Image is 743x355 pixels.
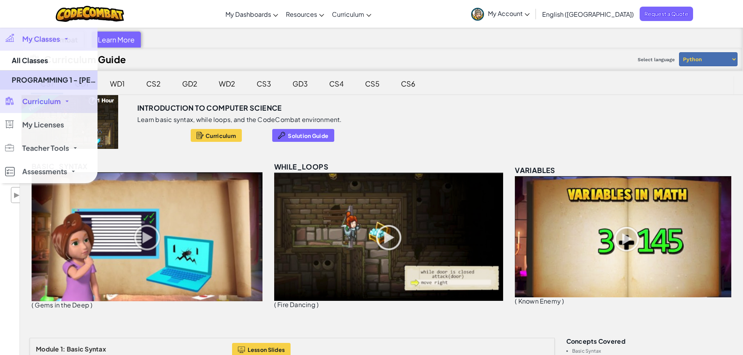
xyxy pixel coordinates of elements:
[35,301,89,309] span: Gems in the Deep
[640,7,693,21] a: Request a Quote
[22,35,60,42] span: My Classes
[515,166,555,175] span: variables
[32,172,262,301] img: basic_syntax_unlocked.png
[288,132,328,139] span: Solution Guide
[138,74,168,93] div: CS2
[566,338,734,344] h3: Concepts covered
[102,74,133,93] div: WD1
[635,54,678,65] span: Select language
[60,345,66,353] span: 1:
[13,189,20,201] span: ▶
[90,301,92,309] span: )
[56,6,124,22] img: CodeCombat logo
[393,74,423,93] div: CS6
[22,121,64,128] span: My Licenses
[274,162,328,171] span: while_loops
[332,10,364,18] span: Curriculum
[282,4,328,25] a: Resources
[538,4,638,25] a: English ([GEOGRAPHIC_DATA])
[357,74,387,93] div: CS5
[518,297,561,305] span: Known Enemy
[174,74,205,93] div: GD2
[285,74,316,93] div: GD3
[222,4,282,25] a: My Dashboards
[321,74,351,93] div: CS4
[471,8,484,21] img: avatar
[36,345,59,353] span: Module
[248,346,285,353] span: Lesson Slides
[92,32,141,48] div: Learn More
[22,145,69,152] span: Teacher Tools
[206,132,236,139] span: Curriculum
[211,74,243,93] div: WD2
[274,173,504,301] img: while_loops_unlocked.png
[191,129,242,142] button: Curriculum
[467,2,534,26] a: My Account
[137,102,282,114] h3: Introduction to Computer Science
[274,300,276,309] span: (
[317,300,319,309] span: )
[542,10,634,18] span: English ([GEOGRAPHIC_DATA])
[328,4,375,25] a: Curriculum
[277,300,316,309] span: Fire Dancing
[249,74,279,93] div: CS3
[22,168,67,175] span: Assessments
[67,345,106,353] span: Basic Syntax
[225,10,271,18] span: My Dashboards
[515,297,517,305] span: (
[488,9,530,18] span: My Account
[286,10,317,18] span: Resources
[137,116,342,124] p: Learn basic syntax, while loops, and the CodeCombat environment.
[22,98,61,105] span: Curriculum
[272,129,334,142] button: Solution Guide
[515,176,731,297] img: variables_unlocked.png
[32,301,34,309] span: (
[562,297,564,305] span: )
[572,348,734,353] li: Basic Syntax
